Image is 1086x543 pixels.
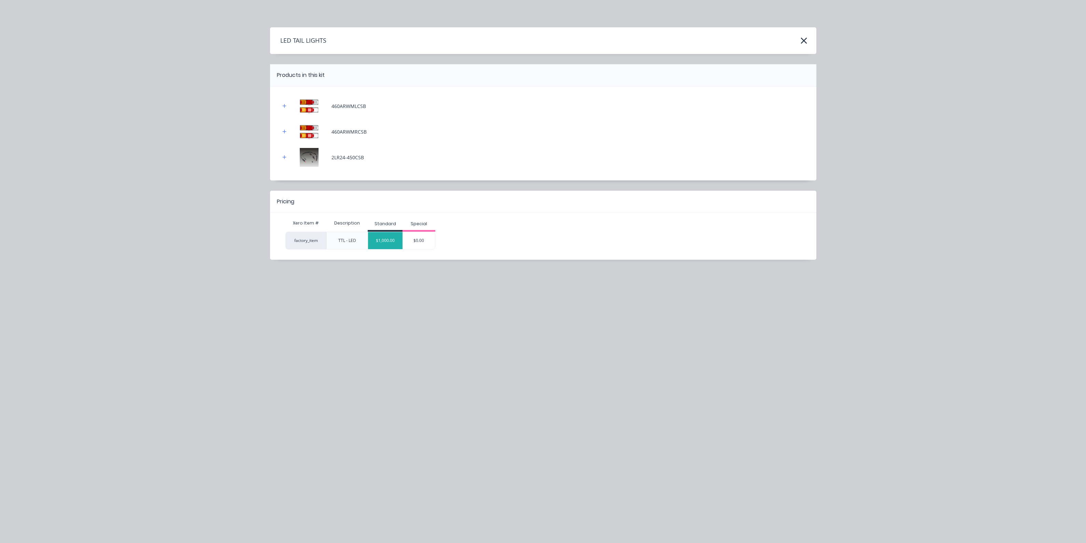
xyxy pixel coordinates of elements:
[285,232,326,249] div: factory_item
[270,34,326,47] h4: LED TAIL LIGHTS
[332,154,364,161] div: 2LR24-450CSB
[332,103,366,110] div: 460ARWMLCSB
[292,97,326,116] img: 460ARWMLCSB
[403,232,435,249] div: $0.00
[368,232,403,249] div: $1,000.00
[292,122,326,141] img: 460ARWMRCSB
[338,237,356,244] div: TTL - LED
[285,216,326,230] div: Xero Item #
[292,148,326,167] img: 2LR24-450CSB
[277,198,294,206] div: Pricing
[332,128,367,135] div: 460ARWMRCSB
[277,71,325,79] div: Products in this kit
[411,221,427,227] div: Special
[375,221,396,227] div: Standard
[329,215,365,232] div: Description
